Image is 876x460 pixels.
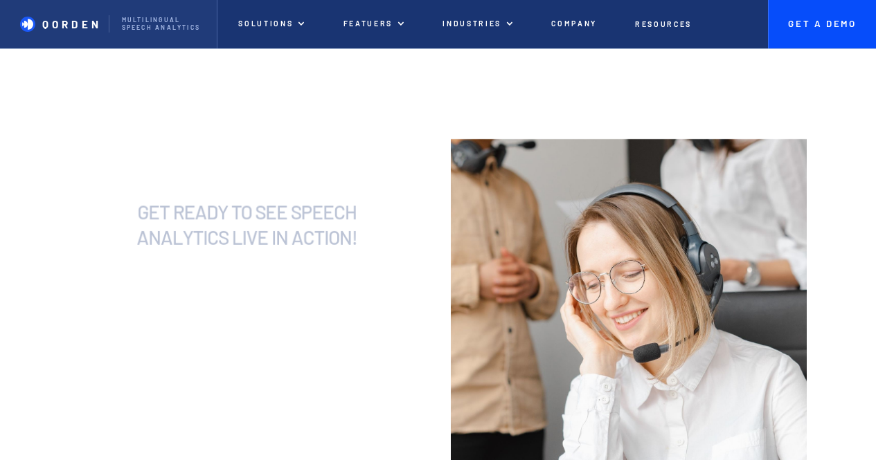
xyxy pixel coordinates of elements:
p: Company [551,19,597,28]
p: Industries [443,19,501,28]
p: Solutions [238,19,293,28]
p: Resources [635,20,692,29]
h2: Get ready to See Speech Analytics live in action! [103,199,391,249]
p: Get A Demo [788,19,857,30]
p: Featuers [343,19,393,28]
p: Multilingual Speech analytics [122,17,204,31]
p: QORDEN [42,18,101,30]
